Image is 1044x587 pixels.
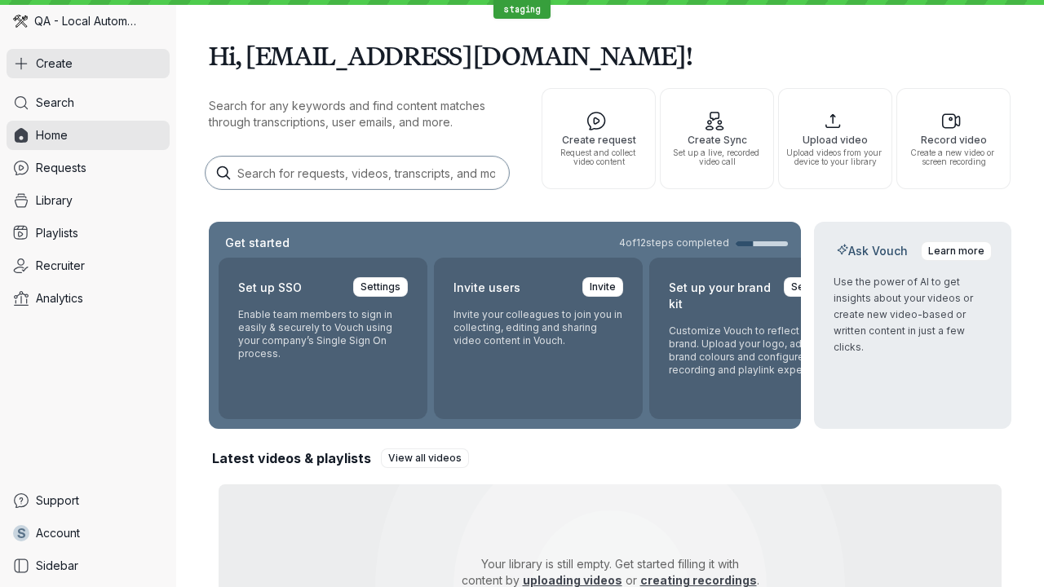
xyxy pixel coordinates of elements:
[7,551,170,580] a: Sidebar
[36,55,73,72] span: Create
[791,279,831,295] span: Settings
[7,153,170,183] a: Requests
[7,218,170,248] a: Playlists
[7,7,170,36] div: QA - Local Automation
[36,258,85,274] span: Recruiter
[36,525,80,541] span: Account
[7,251,170,280] a: Recruiter
[785,135,885,145] span: Upload video
[778,88,892,189] button: Upload videoUpload videos from your device to your library
[36,127,68,143] span: Home
[896,88,1011,189] button: Record videoCreate a new video or screen recording
[361,279,400,295] span: Settings
[209,33,1011,78] h1: Hi, [EMAIL_ADDRESS][DOMAIN_NAME]!
[549,135,648,145] span: Create request
[36,492,79,509] span: Support
[7,186,170,215] a: Library
[904,148,1003,166] span: Create a new video or screen recording
[17,525,26,541] span: s
[904,135,1003,145] span: Record video
[453,277,520,298] h2: Invite users
[667,148,767,166] span: Set up a live, recorded video call
[785,148,885,166] span: Upload videos from your device to your library
[206,157,509,189] input: Search for requests, videos, transcripts, and more...
[222,235,293,251] h2: Get started
[523,573,622,587] a: uploading videos
[669,277,774,315] h2: Set up your brand kit
[36,290,83,307] span: Analytics
[7,486,170,515] a: Support
[34,13,139,29] span: QA - Local Automation
[7,519,170,548] a: sAccount
[619,236,788,249] a: 4of12steps completed
[921,241,992,261] a: Learn more
[36,192,73,209] span: Library
[549,148,648,166] span: Request and collect video content
[834,243,911,259] h2: Ask Vouch
[590,279,616,295] span: Invite
[7,121,170,150] a: Home
[353,277,408,297] a: Settings
[7,49,170,78] button: Create
[667,135,767,145] span: Create Sync
[238,308,408,360] p: Enable team members to sign in easily & securely to Vouch using your company’s Single Sign On pro...
[212,449,371,467] h2: Latest videos & playlists
[36,558,78,574] span: Sidebar
[13,14,28,29] img: QA - Local Automation avatar
[582,277,623,297] a: Invite
[381,448,469,468] a: View all videos
[36,95,74,111] span: Search
[669,324,838,377] p: Customize Vouch to reflect your brand. Upload your logo, adjust brand colours and configure the r...
[453,308,623,347] p: Invite your colleagues to join you in collecting, editing and sharing video content in Vouch.
[7,284,170,313] a: Analytics
[640,573,757,587] a: creating recordings
[36,160,86,176] span: Requests
[660,88,774,189] button: Create SyncSet up a live, recorded video call
[784,277,838,297] a: Settings
[619,236,729,249] span: 4 of 12 steps completed
[388,450,462,466] span: View all videos
[238,277,302,298] h2: Set up SSO
[7,88,170,117] a: Search
[209,98,512,130] p: Search for any keywords and find content matches through transcriptions, user emails, and more.
[542,88,656,189] button: Create requestRequest and collect video content
[36,225,78,241] span: Playlists
[928,243,984,259] span: Learn more
[834,274,992,355] p: Use the power of AI to get insights about your videos or create new video-based or written conten...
